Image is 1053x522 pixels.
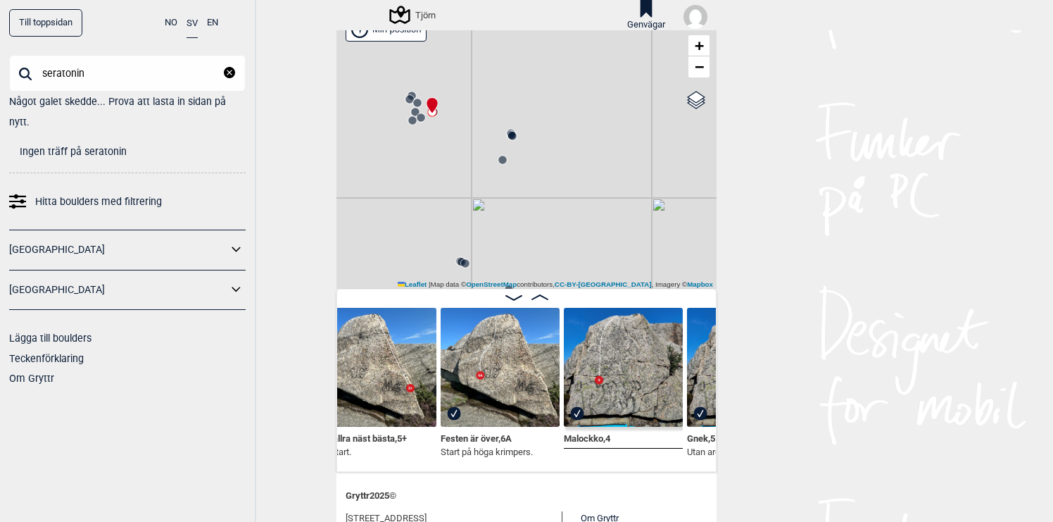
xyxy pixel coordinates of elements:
[688,35,710,56] a: Zoom in
[695,58,704,75] span: −
[429,280,431,288] span: |
[441,308,560,427] img: Festen ar over
[687,430,715,444] span: Gnek , 5
[555,280,652,288] a: CC-BY-[GEOGRAPHIC_DATA]
[564,308,683,427] img: Malockko 230807
[687,445,735,459] p: Utan arêten.
[207,9,218,37] button: EN
[687,280,713,288] a: Mapbox
[394,280,717,290] div: Map data © contributors, , Imagery ©
[9,373,54,384] a: Om Gryttr
[441,445,533,459] p: Start på höga krimpers.
[441,430,512,444] span: Festen är över , 6A
[9,192,246,212] a: Hitta boulders med filtrering
[9,55,246,92] input: Sök på bouldernamn, plats eller samling
[695,37,704,54] span: +
[317,445,407,459] p: Sittstart.
[688,56,710,77] a: Zoom out
[317,308,436,427] img: Det allra nast basta
[683,5,707,29] img: User fallback1
[20,146,127,157] span: Ingen träff på seratonin
[687,308,806,427] img: Gnek 230807
[9,280,227,300] a: [GEOGRAPHIC_DATA]
[165,9,177,37] button: NO
[683,85,710,116] a: Layers
[391,6,436,23] div: Tjörn
[9,240,227,260] a: [GEOGRAPHIC_DATA]
[9,353,84,364] a: Teckenförklaring
[9,333,92,344] a: Lägga till boulders
[317,430,407,444] span: Det allra näst bästa , 5+
[346,481,707,511] div: Gryttr 2025 ©
[398,280,427,288] a: Leaflet
[9,92,246,132] div: Något galet skedde... Prova att lasta in sidan på nytt.
[187,9,198,38] button: SV
[35,192,162,212] span: Hitta boulders med filtrering
[466,280,517,288] a: OpenStreetMap
[9,9,82,37] a: Till toppsidan
[564,430,610,444] span: Malockko , 4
